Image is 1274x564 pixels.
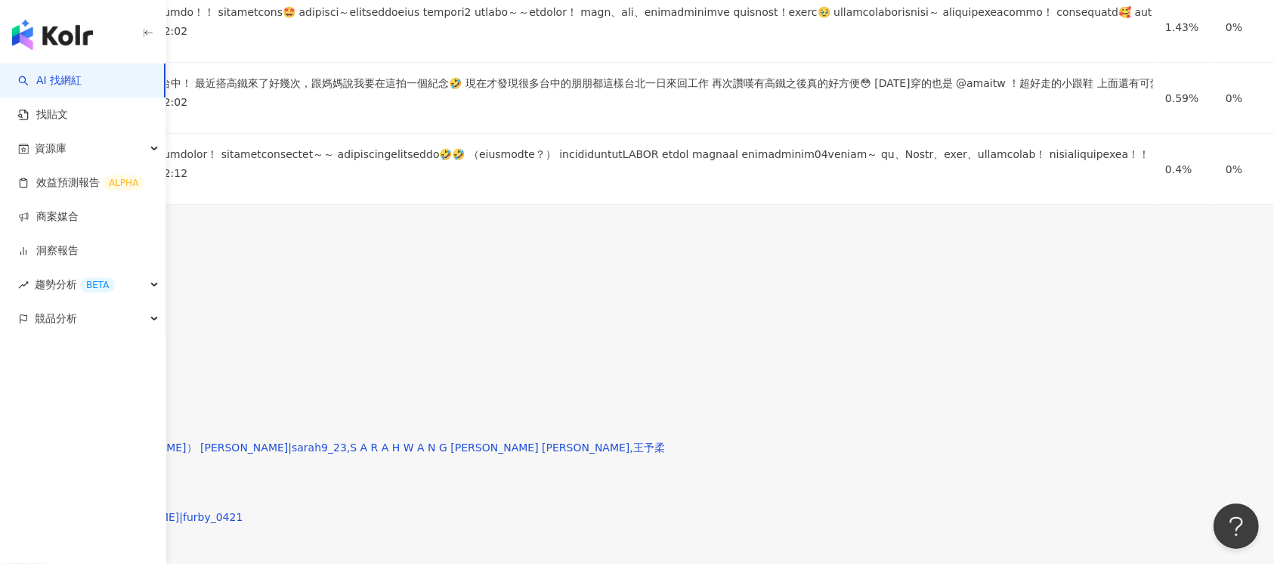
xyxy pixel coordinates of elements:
[18,243,79,259] a: 洞察報告
[35,132,66,166] span: 資源庫
[18,175,144,191] a: 效益預測報告ALPHA
[18,209,79,225] a: 商案媒合
[118,146,1141,163] div: loremipsumdolor！ sitametconsectet～～ adipiscingelitseddo🤣🤣 （eiusmodte？） incididuntutLABOR etdol ma...
[12,20,93,50] img: logo
[35,268,115,302] span: 趨勢分析
[118,75,1141,91] div: 再次快閃台中！ 最近搭高鐵來了好幾次，跟媽媽說我要在這拍一個紀念🤣 現在才發現很多台中的朋朋都這樣台北一日來回工作 再次讚嘆有高鐵之後真的好方便😳 [DATE]穿的也是 @amaitw ！超好走...
[118,94,1141,110] p: [DATE] 12:02
[18,107,68,122] a: 找貼文
[1226,19,1262,36] div: 0%
[1165,19,1201,36] div: 1.43%
[1226,90,1262,107] div: 0%
[1165,90,1201,107] div: 0.59%
[118,165,1141,181] p: [DATE] 12:12
[80,277,115,293] div: BETA
[118,23,1141,39] p: [DATE] 12:02
[118,4,1141,20] div: loremipsumdo！！ sitametcons🤩 adipisci～elitseddoeius tempori2 utlabo～～etdolor！ magn、ali、enimadminim...
[35,302,77,336] span: 競品分析
[1214,504,1259,549] iframe: Help Scout Beacon - Open
[18,73,82,88] a: searchAI 找網紅
[18,280,29,290] span: rise
[1226,161,1262,178] div: 0%
[1165,161,1201,178] div: 0.4%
